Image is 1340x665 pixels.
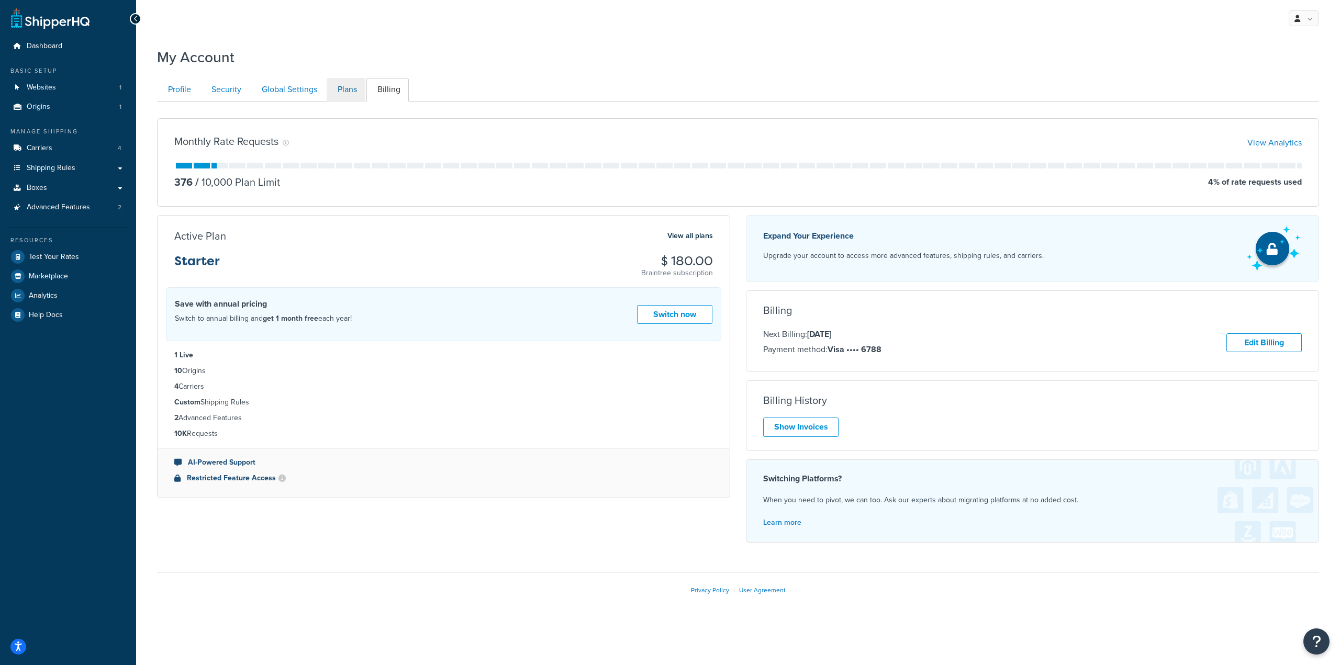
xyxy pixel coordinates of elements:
p: Switch to annual billing and each year! [175,312,352,325]
a: Learn more [763,517,801,528]
p: Upgrade your account to access more advanced features, shipping rules, and carriers. [763,249,1044,263]
h3: $ 180.00 [641,254,713,268]
li: Websites [8,78,128,97]
li: Advanced Features [174,412,713,424]
li: Restricted Feature Access [174,472,713,484]
a: Global Settings [251,78,326,102]
li: Carriers [8,139,128,158]
a: Origins 1 [8,97,128,117]
span: 4 [118,144,121,153]
a: Security [200,78,250,102]
strong: 4 [174,381,178,392]
a: Boxes [8,178,128,198]
p: 4 % of rate requests used [1208,175,1302,189]
h3: Starter [174,254,220,276]
div: Resources [8,236,128,245]
h1: My Account [157,47,234,67]
p: 10,000 Plan Limit [193,175,280,189]
a: Websites 1 [8,78,128,97]
h3: Monthly Rate Requests [174,136,278,147]
a: Show Invoices [763,418,839,437]
li: Advanced Features [8,198,128,217]
strong: 2 [174,412,178,423]
span: 1 [119,83,121,92]
li: Shipping Rules [174,397,713,408]
strong: get 1 month free [263,313,318,324]
h3: Billing [763,305,792,316]
span: Dashboard [27,42,62,51]
p: Braintree subscription [641,268,713,278]
a: Switch now [637,305,712,324]
span: Help Docs [29,311,63,320]
h3: Billing History [763,395,827,406]
strong: Custom [174,397,200,408]
span: Advanced Features [27,203,90,212]
strong: Visa •••• 6788 [828,343,881,355]
a: Carriers 4 [8,139,128,158]
li: Requests [174,428,713,439]
a: Expand Your Experience Upgrade your account to access more advanced features, shipping rules, and... [746,215,1319,282]
p: Expand Your Experience [763,229,1044,243]
p: When you need to pivot, we can too. Ask our experts about migrating platforms at no added cost. [763,493,1302,507]
span: | [733,585,735,595]
a: Plans [327,78,365,102]
span: Marketplace [29,272,68,281]
a: View Analytics [1247,137,1302,149]
a: Shipping Rules [8,159,128,178]
a: Edit Billing [1226,333,1302,353]
p: Payment method: [763,343,881,356]
a: ShipperHQ Home [11,8,90,29]
span: Origins [27,103,50,111]
span: Analytics [29,291,58,300]
a: Test Your Rates [8,247,128,266]
span: Boxes [27,184,47,193]
a: Advanced Features 2 [8,198,128,217]
strong: 1 Live [174,350,193,360]
h4: Save with annual pricing [175,298,352,310]
a: Dashboard [8,37,128,56]
span: Websites [27,83,56,92]
li: Carriers [174,381,713,392]
p: 376 [174,175,193,189]
li: Origins [8,97,128,117]
strong: [DATE] [807,328,831,340]
p: Next Billing: [763,328,881,341]
span: 2 [118,203,121,212]
a: View all plans [667,229,713,243]
a: Help Docs [8,306,128,324]
a: User Agreement [739,585,786,595]
strong: 10K [174,428,187,439]
li: AI-Powered Support [174,457,713,468]
a: Privacy Policy [691,585,729,595]
h4: Switching Platforms? [763,472,1302,485]
h3: Active Plan [174,230,226,242]
div: Basic Setup [8,66,128,75]
a: Marketplace [8,267,128,286]
span: Test Your Rates [29,253,79,262]
a: Profile [157,78,199,102]
a: Billing [366,78,409,102]
li: Origins [174,365,713,377]
a: Analytics [8,286,128,305]
span: Carriers [27,144,52,153]
span: Shipping Rules [27,164,75,173]
div: Manage Shipping [8,127,128,136]
button: Open Resource Center [1303,628,1330,655]
span: / [195,174,199,190]
strong: 10 [174,365,182,376]
span: 1 [119,103,121,111]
